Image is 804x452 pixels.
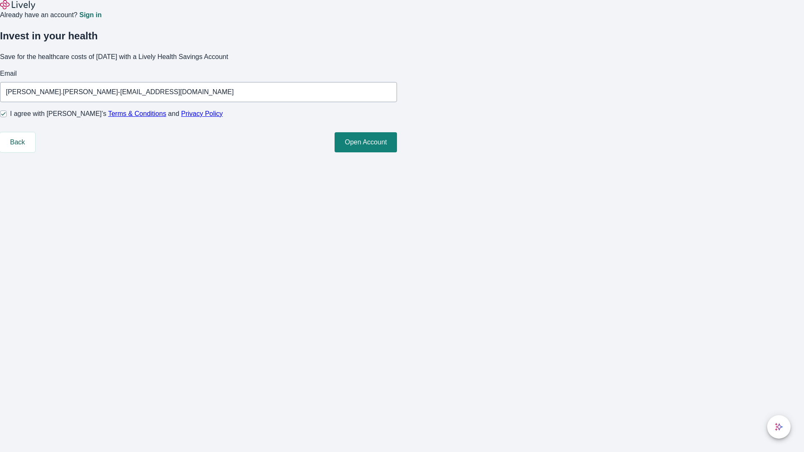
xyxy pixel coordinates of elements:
button: Open Account [335,132,397,152]
span: I agree with [PERSON_NAME]’s and [10,109,223,119]
a: Sign in [79,12,101,18]
a: Terms & Conditions [108,110,166,117]
button: chat [767,415,791,439]
svg: Lively AI Assistant [775,423,783,431]
a: Privacy Policy [181,110,223,117]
